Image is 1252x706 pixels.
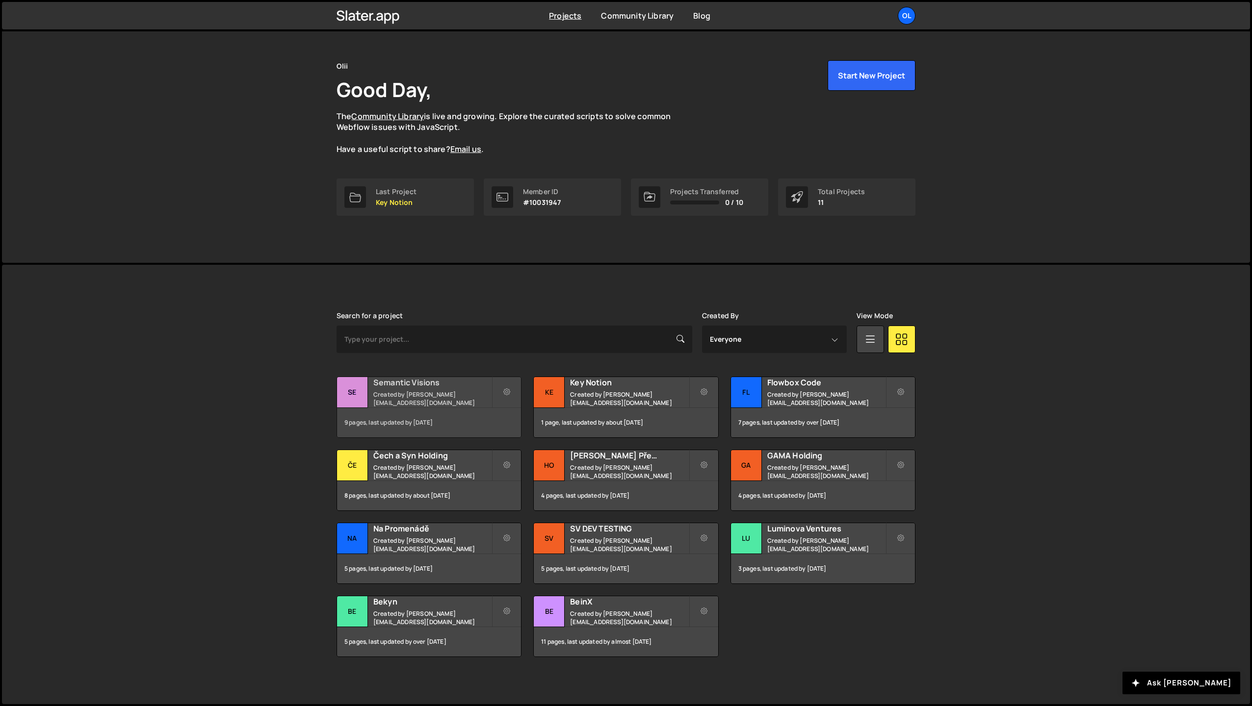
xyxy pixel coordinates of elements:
small: Created by [PERSON_NAME][EMAIL_ADDRESS][DOMAIN_NAME] [570,536,688,553]
a: GA GAMA Holding Created by [PERSON_NAME][EMAIL_ADDRESS][DOMAIN_NAME] 4 pages, last updated by [DATE] [730,450,915,511]
a: Community Library [351,111,424,122]
div: Ke [534,377,565,408]
small: Created by [PERSON_NAME][EMAIL_ADDRESS][DOMAIN_NAME] [373,390,492,407]
div: 3 pages, last updated by [DATE] [731,554,915,583]
div: GA [731,450,762,481]
div: 4 pages, last updated by [DATE] [534,481,718,510]
small: Created by [PERSON_NAME][EMAIL_ADDRESS][DOMAIN_NAME] [570,463,688,480]
a: Be Bekyn Created by [PERSON_NAME][EMAIL_ADDRESS][DOMAIN_NAME] 5 pages, last updated by over [DATE] [337,596,522,657]
p: The is live and growing. Explore the curated scripts to solve common Webflow issues with JavaScri... [337,111,690,155]
div: HO [534,450,565,481]
a: Projects [549,10,581,21]
p: 11 [818,199,865,206]
h2: BeinX [570,596,688,607]
div: 5 pages, last updated by [DATE] [534,554,718,583]
div: Lu [731,523,762,554]
a: Blog [693,10,710,21]
div: Total Projects [818,188,865,196]
button: Ask [PERSON_NAME] [1122,672,1240,694]
small: Created by [PERSON_NAME][EMAIL_ADDRESS][DOMAIN_NAME] [373,536,492,553]
div: Fl [731,377,762,408]
div: Member ID [523,188,561,196]
a: Se Semantic Visions Created by [PERSON_NAME][EMAIL_ADDRESS][DOMAIN_NAME] 9 pages, last updated by... [337,377,522,438]
label: View Mode [857,312,893,320]
div: 5 pages, last updated by over [DATE] [337,627,521,656]
input: Type your project... [337,326,692,353]
small: Created by [PERSON_NAME][EMAIL_ADDRESS][DOMAIN_NAME] [570,390,688,407]
div: Na [337,523,368,554]
h2: Semantic Visions [373,377,492,388]
a: Na Na Promenádě Created by [PERSON_NAME][EMAIL_ADDRESS][DOMAIN_NAME] 5 pages, last updated by [DATE] [337,523,522,584]
div: Projects Transferred [670,188,743,196]
div: Be [534,596,565,627]
div: 11 pages, last updated by almost [DATE] [534,627,718,656]
div: Be [337,596,368,627]
div: 1 page, last updated by about [DATE] [534,408,718,437]
div: 7 pages, last updated by over [DATE] [731,408,915,437]
h2: Key Notion [570,377,688,388]
small: Created by [PERSON_NAME][EMAIL_ADDRESS][DOMAIN_NAME] [570,609,688,626]
h1: Good Day, [337,76,432,103]
a: Fl Flowbox Code Created by [PERSON_NAME][EMAIL_ADDRESS][DOMAIN_NAME] 7 pages, last updated by ove... [730,377,915,438]
h2: Bekyn [373,596,492,607]
a: Ol [898,7,915,25]
div: Če [337,450,368,481]
small: Created by [PERSON_NAME][EMAIL_ADDRESS][DOMAIN_NAME] [767,536,886,553]
p: Key Notion [376,199,417,206]
h2: GAMA Holding [767,450,886,461]
h2: Čech a Syn Holding [373,450,492,461]
div: 5 pages, last updated by [DATE] [337,554,521,583]
div: SV [534,523,565,554]
small: Created by [PERSON_NAME][EMAIL_ADDRESS][DOMAIN_NAME] [767,463,886,480]
h2: SV DEV TESTING [570,523,688,534]
div: Last Project [376,188,417,196]
small: Created by [PERSON_NAME][EMAIL_ADDRESS][DOMAIN_NAME] [767,390,886,407]
label: Created By [702,312,739,320]
h2: Na Promenádě [373,523,492,534]
a: Če Čech a Syn Holding Created by [PERSON_NAME][EMAIL_ADDRESS][DOMAIN_NAME] 8 pages, last updated ... [337,450,522,511]
a: Community Library [601,10,674,21]
small: Created by [PERSON_NAME][EMAIL_ADDRESS][DOMAIN_NAME] [373,609,492,626]
div: 4 pages, last updated by [DATE] [731,481,915,510]
a: Lu Luminova Ventures Created by [PERSON_NAME][EMAIL_ADDRESS][DOMAIN_NAME] 3 pages, last updated b... [730,523,915,584]
button: Start New Project [828,60,915,91]
h2: [PERSON_NAME] Předprodej [570,450,688,461]
div: 9 pages, last updated by [DATE] [337,408,521,437]
a: HO [PERSON_NAME] Předprodej Created by [PERSON_NAME][EMAIL_ADDRESS][DOMAIN_NAME] 4 pages, last up... [533,450,718,511]
p: #10031947 [523,199,561,206]
small: Created by [PERSON_NAME][EMAIL_ADDRESS][DOMAIN_NAME] [373,463,492,480]
a: Be BeinX Created by [PERSON_NAME][EMAIL_ADDRESS][DOMAIN_NAME] 11 pages, last updated by almost [D... [533,596,718,657]
a: Ke Key Notion Created by [PERSON_NAME][EMAIL_ADDRESS][DOMAIN_NAME] 1 page, last updated by about ... [533,377,718,438]
div: Olii [337,60,348,72]
span: 0 / 10 [725,199,743,206]
div: 8 pages, last updated by about [DATE] [337,481,521,510]
a: Email us [450,144,481,154]
div: Se [337,377,368,408]
a: SV SV DEV TESTING Created by [PERSON_NAME][EMAIL_ADDRESS][DOMAIN_NAME] 5 pages, last updated by [... [533,523,718,584]
h2: Flowbox Code [767,377,886,388]
h2: Luminova Ventures [767,523,886,534]
label: Search for a project [337,312,403,320]
a: Last Project Key Notion [337,178,474,216]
